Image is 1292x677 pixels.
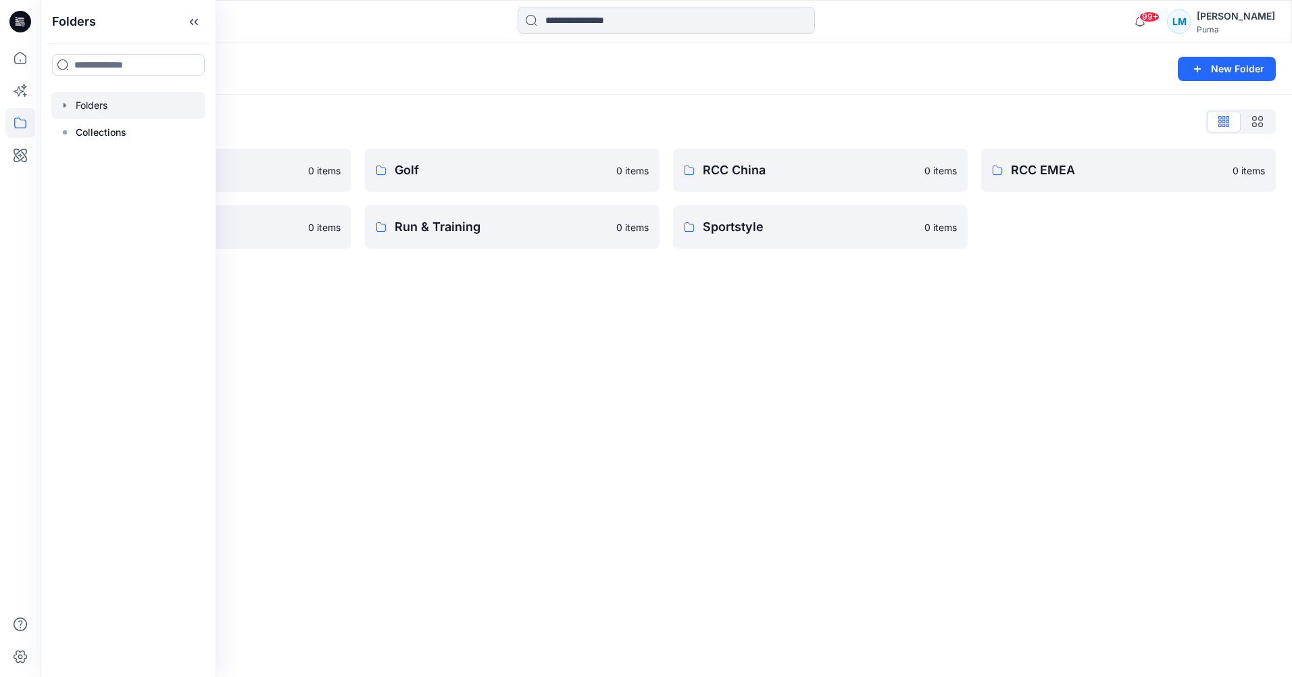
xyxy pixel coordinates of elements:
[395,218,608,236] p: Run & Training
[1197,8,1275,24] div: [PERSON_NAME]
[673,149,968,192] a: RCC China0 items
[703,218,916,236] p: Sportstyle
[1011,161,1224,180] p: RCC EMEA
[308,164,341,178] p: 0 items
[365,205,660,249] a: Run & Training0 items
[76,124,126,141] p: Collections
[924,220,957,234] p: 0 items
[924,164,957,178] p: 0 items
[981,149,1276,192] a: RCC EMEA0 items
[1178,57,1276,81] button: New Folder
[395,161,608,180] p: Golf
[308,220,341,234] p: 0 items
[616,220,649,234] p: 0 items
[1233,164,1265,178] p: 0 items
[703,161,916,180] p: RCC China
[1197,24,1275,34] div: Puma
[1167,9,1191,34] div: LM
[365,149,660,192] a: Golf0 items
[1139,11,1160,22] span: 99+
[673,205,968,249] a: Sportstyle0 items
[616,164,649,178] p: 0 items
